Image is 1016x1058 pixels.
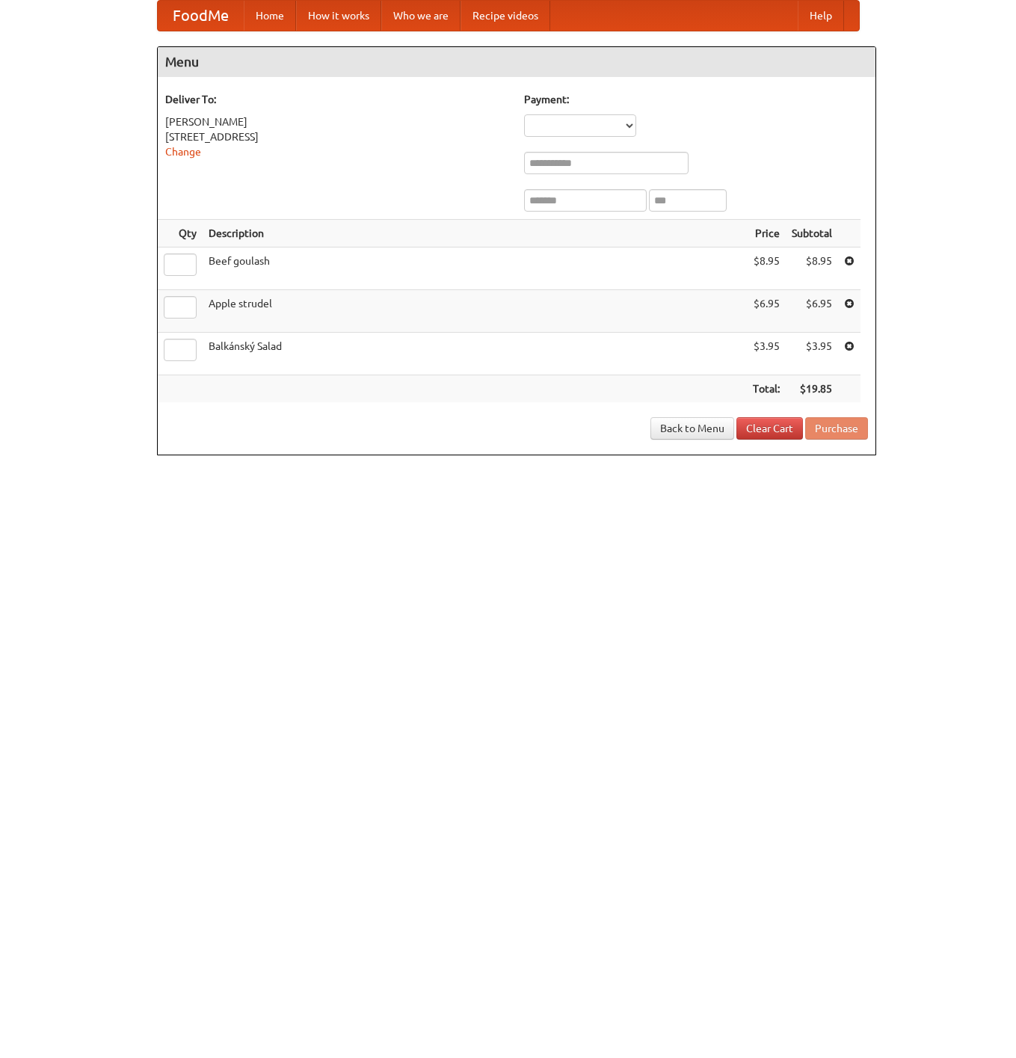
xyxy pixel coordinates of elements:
[203,247,747,290] td: Beef goulash
[786,375,838,403] th: $19.85
[747,290,786,333] td: $6.95
[786,247,838,290] td: $8.95
[786,290,838,333] td: $6.95
[524,92,868,107] h5: Payment:
[158,1,244,31] a: FoodMe
[805,417,868,440] button: Purchase
[461,1,550,31] a: Recipe videos
[747,375,786,403] th: Total:
[203,290,747,333] td: Apple strudel
[165,114,509,129] div: [PERSON_NAME]
[244,1,296,31] a: Home
[165,146,201,158] a: Change
[203,333,747,375] td: Balkánský Salad
[158,47,875,77] h4: Menu
[747,220,786,247] th: Price
[158,220,203,247] th: Qty
[747,247,786,290] td: $8.95
[747,333,786,375] td: $3.95
[296,1,381,31] a: How it works
[786,220,838,247] th: Subtotal
[736,417,803,440] a: Clear Cart
[650,417,734,440] a: Back to Menu
[203,220,747,247] th: Description
[798,1,844,31] a: Help
[165,129,509,144] div: [STREET_ADDRESS]
[381,1,461,31] a: Who we are
[165,92,509,107] h5: Deliver To:
[786,333,838,375] td: $3.95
